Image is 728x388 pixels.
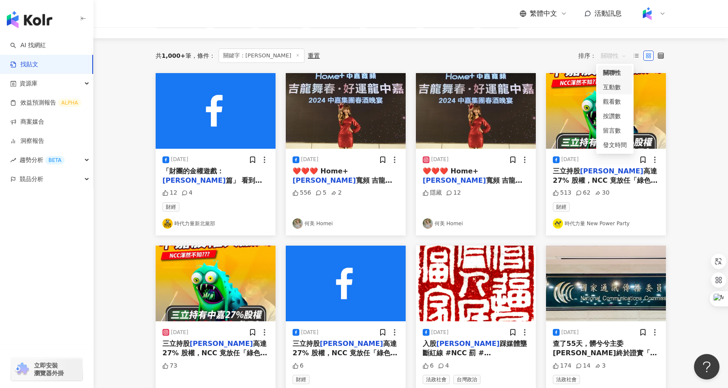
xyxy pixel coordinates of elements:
[423,176,486,184] mark: [PERSON_NAME]
[20,170,43,189] span: 競品分析
[162,189,177,197] div: 12
[436,340,500,348] mark: [PERSON_NAME]
[561,156,579,163] div: [DATE]
[162,218,173,229] img: KOL Avatar
[453,375,481,384] span: 台灣政治
[293,189,311,197] div: 556
[595,189,610,197] div: 30
[578,49,631,62] div: 排序：
[423,362,434,370] div: 6
[598,138,632,152] div: 發文時間
[162,218,269,229] a: KOL Avatar時代力量新北黨部
[190,340,253,348] mark: [PERSON_NAME]
[10,99,81,107] a: 效益預測報告ALPHA
[320,340,383,348] mark: [PERSON_NAME]
[10,157,16,163] span: rise
[603,126,627,135] div: 留言數
[446,189,461,197] div: 12
[416,73,536,149] img: post-image
[162,176,226,184] mark: [PERSON_NAME]
[156,246,276,321] img: post-image
[553,202,570,212] span: 財經
[293,375,310,384] span: 財經
[694,354,719,380] iframe: Help Scout Beacon - Open
[162,202,179,212] span: 財經
[10,60,38,69] a: 找貼文
[293,218,399,229] a: KOL Avatar何美 Homei
[10,137,44,145] a: 洞察報告
[423,340,527,357] span: 踩媒體壟斷紅線 #NCC 罰 #
[576,189,591,197] div: 62
[316,189,327,197] div: 5
[603,68,627,77] div: 關聯性
[553,218,659,229] a: KOL Avatar時代力量 New Power Party
[423,375,450,384] span: 法政社會
[576,362,591,370] div: 14
[553,218,563,229] img: KOL Avatar
[603,111,627,121] div: 按讚數
[598,123,632,138] div: 留言數
[293,340,320,348] span: 三立持股
[546,73,666,149] img: post-image
[20,150,65,170] span: 趨勢分析
[603,140,627,150] div: 發文時間
[293,176,356,184] mark: [PERSON_NAME]
[423,218,529,229] a: KOL Avatar何美 Homei
[286,73,406,149] img: post-image
[598,109,632,123] div: 按讚數
[423,167,478,175] span: ❤️❤️❤️ Home+
[171,329,188,336] div: [DATE]
[20,74,37,93] span: 資源庫
[553,189,572,197] div: 513
[34,362,64,377] span: 立即安裝 瀏覽器外掛
[10,118,44,126] a: 商案媒合
[530,9,557,18] span: 繁體中文
[431,329,449,336] div: [DATE]
[598,94,632,109] div: 觀看數
[423,189,442,197] div: 隱藏
[553,375,580,384] span: 法政社會
[438,362,449,370] div: 4
[598,80,632,94] div: 互動數
[603,82,627,92] div: 互動數
[431,156,449,163] div: [DATE]
[156,73,276,149] img: post-image
[11,358,82,381] a: chrome extension立即安裝 瀏覽器外掛
[162,340,190,348] span: 三立持股
[594,9,622,17] span: 活動訊息
[546,246,666,321] img: post-image
[553,362,572,370] div: 174
[293,167,348,175] span: ❤️❤️❤️ Home+
[182,189,193,197] div: 4
[10,41,46,50] a: searchAI 找網紅
[226,176,262,184] span: 篇」 看到
[14,363,30,376] img: chrome extension
[301,156,318,163] div: [DATE]
[162,52,185,59] span: 1,000+
[293,362,304,370] div: 6
[162,362,177,370] div: 73
[308,52,320,59] div: 重置
[595,362,606,370] div: 3
[286,246,406,321] img: post-image
[639,6,655,22] img: Kolr%20app%20icon%20%281%29.png
[156,52,191,59] div: 共 筆
[331,189,342,197] div: 2
[561,329,579,336] div: [DATE]
[301,329,318,336] div: [DATE]
[191,52,215,59] span: 條件 ：
[423,340,436,348] span: 入股
[423,218,433,229] img: KOL Avatar
[219,48,304,63] span: 關鍵字：[PERSON_NAME]
[553,340,657,367] span: 查了55天，髒兮兮主委[PERSON_NAME]終於證實「三立入主
[293,218,303,229] img: KOL Avatar
[603,97,627,106] div: 觀看數
[553,167,580,175] span: 三立持股
[45,156,65,164] div: BETA
[580,167,643,175] mark: [PERSON_NAME]
[162,167,224,175] span: 「財團的金權遊戲：
[171,156,188,163] div: [DATE]
[416,246,536,321] img: post-image
[598,65,632,80] div: 關聯性
[601,49,626,62] span: 關聯性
